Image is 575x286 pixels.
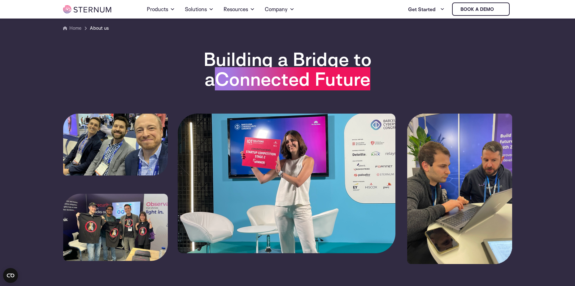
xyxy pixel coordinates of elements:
[90,24,109,32] span: About us
[408,3,445,15] a: Get Started
[3,268,18,283] button: Open CMP widget
[168,49,407,89] h1: Building a Bridge to a
[215,67,370,90] span: Connected Future
[63,5,111,13] img: sternum iot
[407,114,512,264] img: sternum-zephyr
[265,1,294,18] a: Company
[224,1,255,18] a: Resources
[69,25,81,31] a: Home
[147,1,175,18] a: Products
[185,1,214,18] a: Solutions
[496,7,501,12] img: sternum iot
[452,2,510,16] a: Book a demo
